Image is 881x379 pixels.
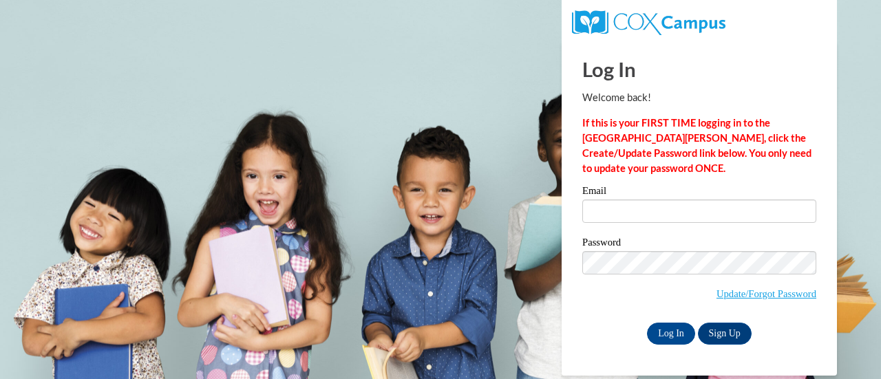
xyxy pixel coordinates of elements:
a: Update/Forgot Password [717,288,816,299]
label: Password [582,237,816,251]
a: COX Campus [572,16,725,28]
h1: Log In [582,55,816,83]
label: Email [582,186,816,199]
input: Log In [647,323,695,345]
strong: If this is your FIRST TIME logging in to the [GEOGRAPHIC_DATA][PERSON_NAME], click the Create/Upd... [582,117,811,174]
img: COX Campus [572,10,725,35]
p: Welcome back! [582,90,816,105]
a: Sign Up [698,323,752,345]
